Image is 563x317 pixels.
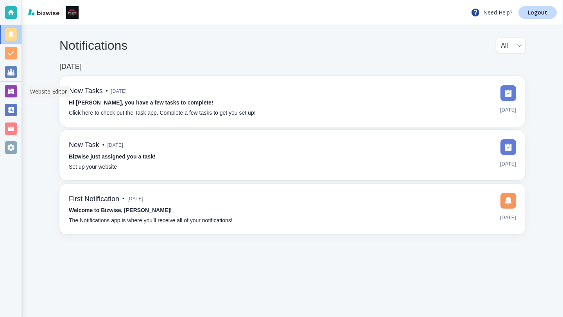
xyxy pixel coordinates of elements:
span: [DATE] [108,139,124,151]
p: • [102,141,104,149]
a: New Tasks•[DATE]Hi [PERSON_NAME], you have a few tasks to complete!Click here to check out the Ta... [59,76,525,127]
span: [DATE] [500,104,516,116]
span: [DATE] [500,158,516,170]
p: Click here to check out the Task app. Complete a few tasks to get you set up! [69,109,256,117]
a: New Task•[DATE]Bizwise just assigned you a task!Set up your website[DATE] [59,130,525,181]
img: bizwise [28,9,59,15]
p: Logout [528,10,547,15]
div: All [501,38,520,53]
span: [DATE] [111,85,127,97]
a: Logout [518,6,557,19]
h6: [DATE] [59,63,82,71]
p: The Notifications app is where you’ll receive all of your notifications! [69,216,233,225]
p: Set up your website [69,163,117,171]
img: DashboardSidebarTasks.svg [500,85,516,101]
img: DashboardSidebarTasks.svg [500,139,516,155]
p: Need Help? [471,8,512,17]
a: First Notification•[DATE]Welcome to Bizwise, [PERSON_NAME]!The Notifications app is where you’ll ... [59,184,525,234]
h6: First Notification [69,195,119,204]
h4: Notifications [59,38,127,53]
strong: Hi [PERSON_NAME], you have a few tasks to complete! [69,99,213,106]
span: [DATE] [127,193,143,205]
span: [DATE] [500,212,516,223]
strong: Welcome to Bizwise, [PERSON_NAME]! [69,207,172,213]
img: Pierre The Tax Guy LLC [66,6,79,19]
p: Website Editor [30,88,67,95]
img: DashboardSidebarNotification.svg [500,193,516,209]
p: • [122,195,124,203]
h6: New Tasks [69,87,103,95]
strong: Bizwise just assigned you a task! [69,153,156,160]
h6: New Task [69,141,99,149]
p: • [106,87,108,95]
